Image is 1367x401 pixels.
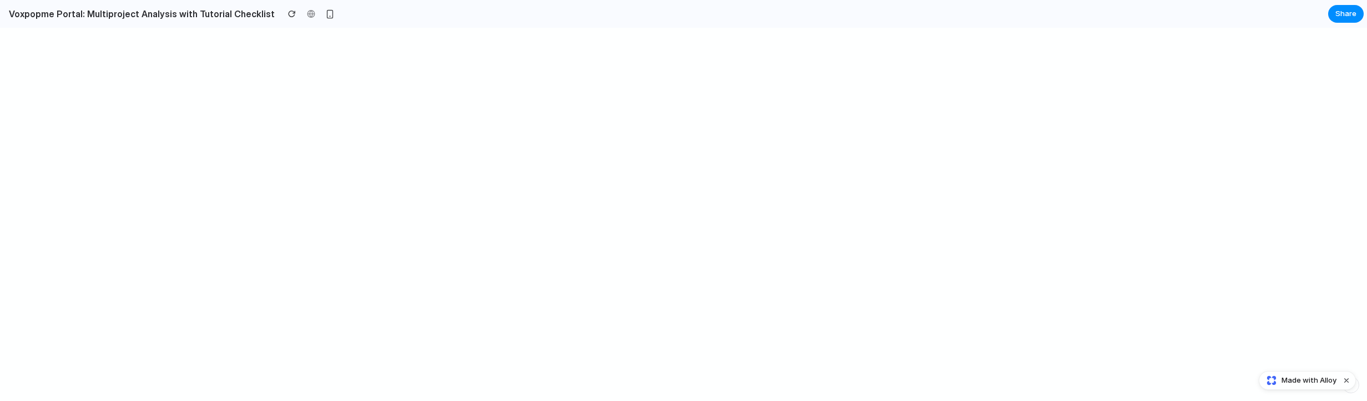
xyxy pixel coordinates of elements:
[1328,5,1364,23] button: Share
[1335,8,1356,19] span: Share
[1282,375,1336,386] span: Made with Alloy
[1340,374,1353,387] button: Dismiss watermark
[1259,375,1338,386] a: Made with Alloy
[4,7,275,21] h2: Voxpopme Portal: Multiproject Analysis with Tutorial Checklist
